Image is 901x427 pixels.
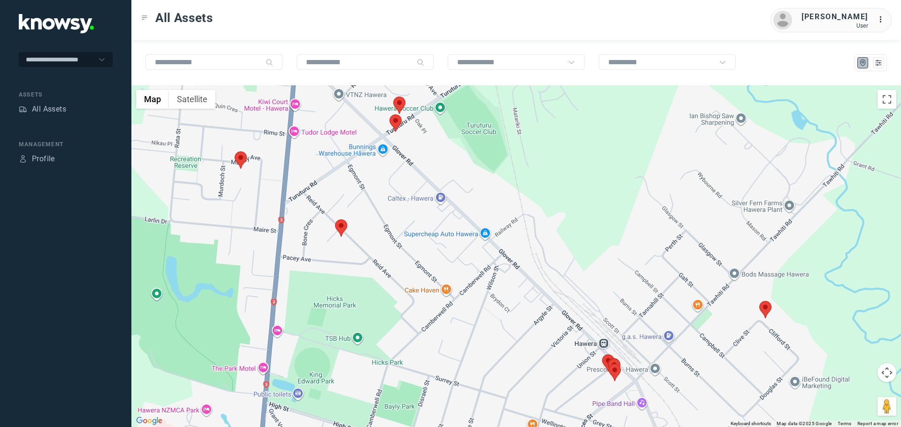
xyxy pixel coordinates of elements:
[19,104,66,115] a: AssetsAll Assets
[878,363,896,382] button: Map camera controls
[802,11,868,22] div: [PERSON_NAME]
[19,153,55,165] a: ProfileProfile
[802,22,868,29] div: User
[859,59,867,67] div: Map
[878,14,889,25] div: :
[777,421,832,426] span: Map data ©2025 Google
[19,140,113,149] div: Management
[19,105,27,113] div: Assets
[266,59,273,66] div: Search
[32,153,55,165] div: Profile
[773,11,792,30] img: avatar.png
[32,104,66,115] div: All Assets
[136,90,169,109] button: Show street map
[878,397,896,416] button: Drag Pegman onto the map to open Street View
[417,59,424,66] div: Search
[134,415,165,427] a: Open this area in Google Maps (opens a new window)
[155,9,213,26] span: All Assets
[169,90,215,109] button: Show satellite imagery
[19,14,94,33] img: Application Logo
[141,15,148,21] div: Toggle Menu
[838,421,852,426] a: Terms (opens in new tab)
[19,90,113,99] div: Assets
[878,16,887,23] tspan: ...
[874,59,883,67] div: List
[19,155,27,163] div: Profile
[878,90,896,109] button: Toggle fullscreen view
[878,14,889,27] div: :
[731,420,771,427] button: Keyboard shortcuts
[857,421,898,426] a: Report a map error
[134,415,165,427] img: Google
